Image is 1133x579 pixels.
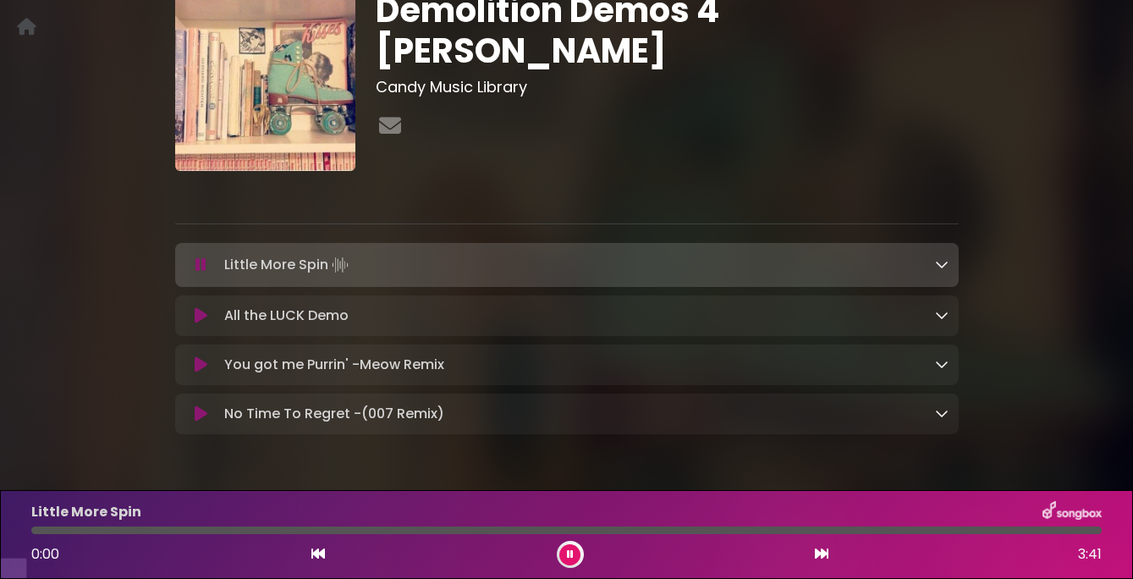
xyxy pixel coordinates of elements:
p: Little More Spin [31,502,141,522]
p: Little More Spin [224,253,352,277]
p: No Time To Regret -(007 Remix) [224,404,444,424]
h3: Candy Music Library [376,78,959,96]
p: All the LUCK Demo [224,306,349,326]
img: waveform4.gif [328,253,352,277]
p: You got me Purrin' -Meow Remix [224,355,444,375]
img: songbox-logo-white.png [1042,501,1102,523]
